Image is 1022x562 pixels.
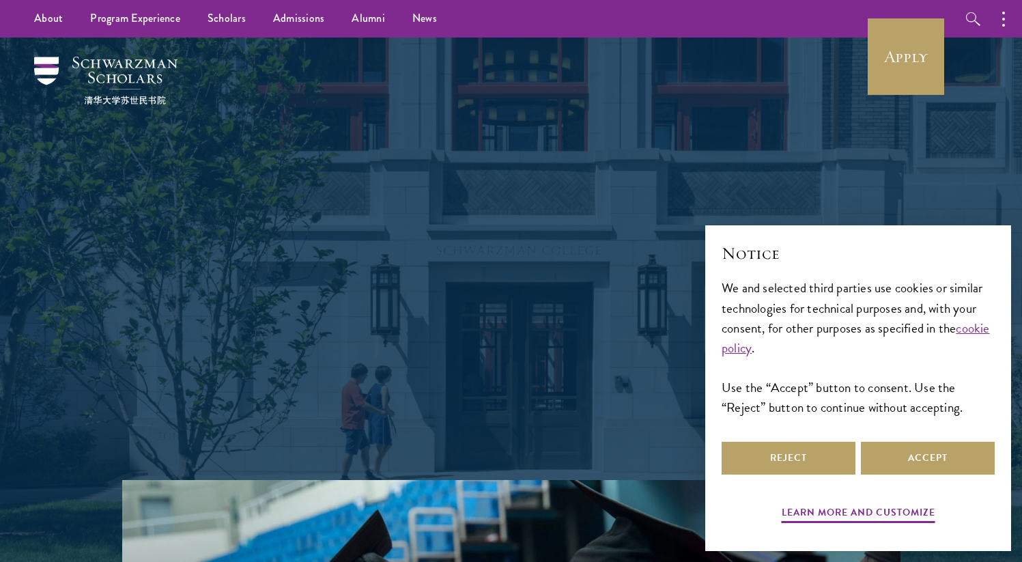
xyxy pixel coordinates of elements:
button: Learn more and customize [782,504,935,525]
button: Reject [722,442,855,475]
img: Schwarzman Scholars [34,57,178,104]
button: Accept [861,442,995,475]
a: Apply [868,18,944,95]
a: cookie policy [722,318,990,358]
h2: Notice [722,242,995,265]
div: We and selected third parties use cookies or similar technologies for technical purposes and, wit... [722,278,995,417]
